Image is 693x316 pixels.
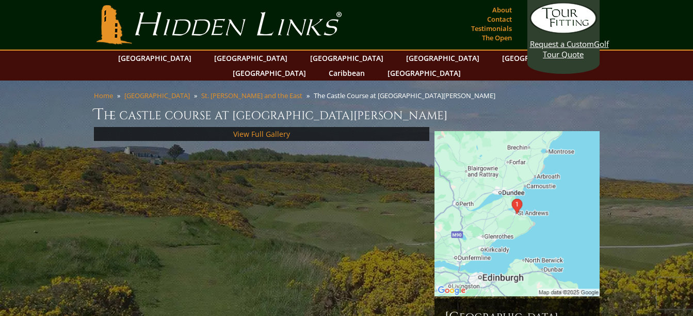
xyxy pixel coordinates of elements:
a: [GEOGRAPHIC_DATA] [209,51,293,66]
a: [GEOGRAPHIC_DATA] [113,51,197,66]
a: [GEOGRAPHIC_DATA] [497,51,581,66]
li: The Castle Course at [GEOGRAPHIC_DATA][PERSON_NAME] [314,91,499,100]
a: St. [PERSON_NAME] and the East [201,91,302,100]
span: Request a Custom [530,39,594,49]
a: Request a CustomGolf Tour Quote [530,3,597,59]
a: The Open [479,30,514,45]
a: Contact [485,12,514,26]
a: [GEOGRAPHIC_DATA] [382,66,466,81]
a: View Full Gallery [233,129,290,139]
a: About [490,3,514,17]
img: Google Map of A917, Saint Andrews KY16 9SF, United Kingdom [434,131,600,296]
a: Testimonials [469,21,514,36]
a: Home [94,91,113,100]
a: [GEOGRAPHIC_DATA] [401,51,485,66]
a: [GEOGRAPHIC_DATA] [305,51,389,66]
h1: The Castle Course at [GEOGRAPHIC_DATA][PERSON_NAME] [94,104,600,125]
a: [GEOGRAPHIC_DATA] [124,91,190,100]
a: [GEOGRAPHIC_DATA] [228,66,311,81]
a: Caribbean [324,66,370,81]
